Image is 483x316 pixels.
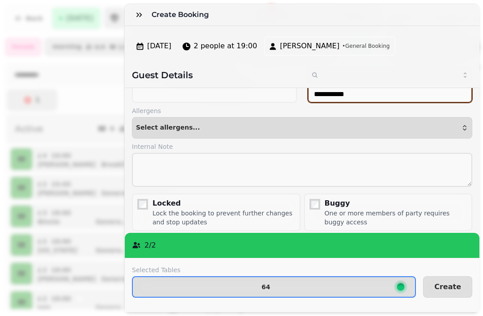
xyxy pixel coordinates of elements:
[325,209,468,227] div: One or more members of party requires buggy access
[423,276,472,298] button: Create
[153,198,296,209] div: Locked
[132,117,472,139] button: Select allergens...
[262,284,270,290] p: 64
[132,106,472,115] label: Allergens
[280,41,339,51] span: [PERSON_NAME]
[147,41,171,51] span: [DATE]
[136,124,200,131] span: Select allergens...
[153,209,296,227] div: Lock the booking to prevent further changes and stop updates
[132,142,472,151] label: Internal Note
[144,240,156,251] p: 2 / 2
[132,265,416,274] label: Selected Tables
[194,41,257,51] span: 2 people at 19:00
[132,276,416,298] button: 64
[325,198,468,209] div: Buggy
[434,283,461,291] span: Create
[342,42,390,50] span: • General Booking
[132,69,299,81] h2: Guest Details
[152,9,212,20] h3: Create Booking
